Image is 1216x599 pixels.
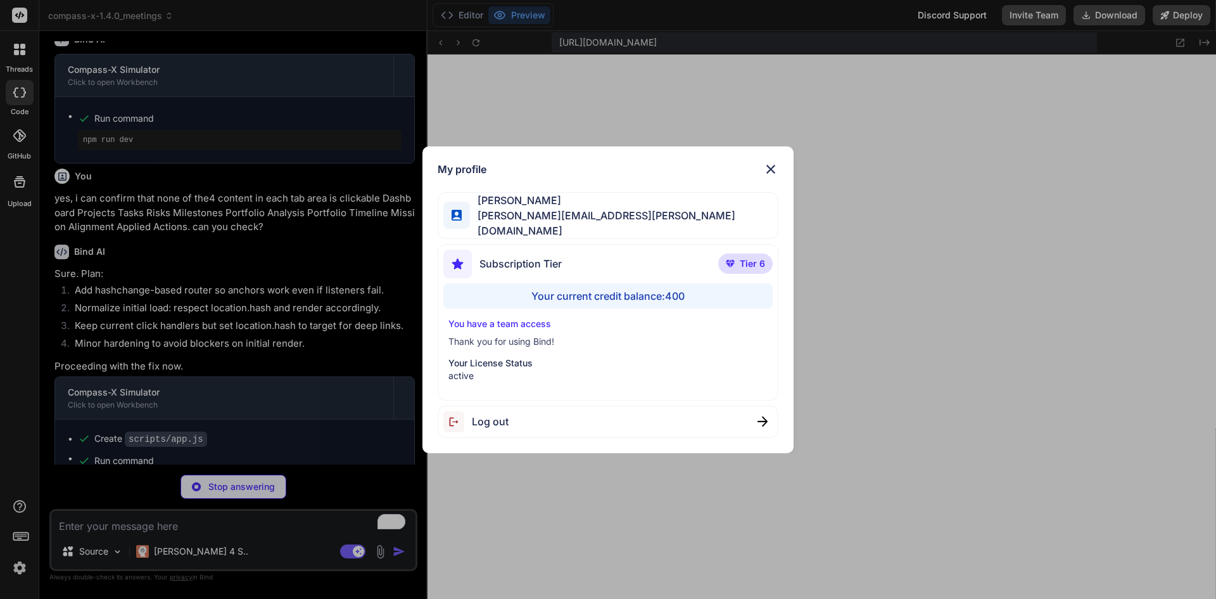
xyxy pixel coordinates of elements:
img: profile [452,210,462,220]
img: close [757,416,768,427]
p: Your License Status [448,357,768,370]
span: Tier 6 [740,257,765,270]
p: Thank you for using Bind! [448,335,768,348]
span: Log out [472,414,509,429]
h1: My profile [438,162,486,177]
div: Your current credit balance: 400 [443,283,773,309]
img: close [763,162,778,177]
span: Subscription Tier [479,256,562,271]
p: active [448,370,768,382]
img: subscription [443,250,472,278]
span: [PERSON_NAME][EMAIL_ADDRESS][PERSON_NAME][DOMAIN_NAME] [470,208,778,238]
img: premium [726,260,735,267]
span: [PERSON_NAME] [470,193,778,208]
img: logout [443,411,472,432]
p: You have a team access [448,318,768,330]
